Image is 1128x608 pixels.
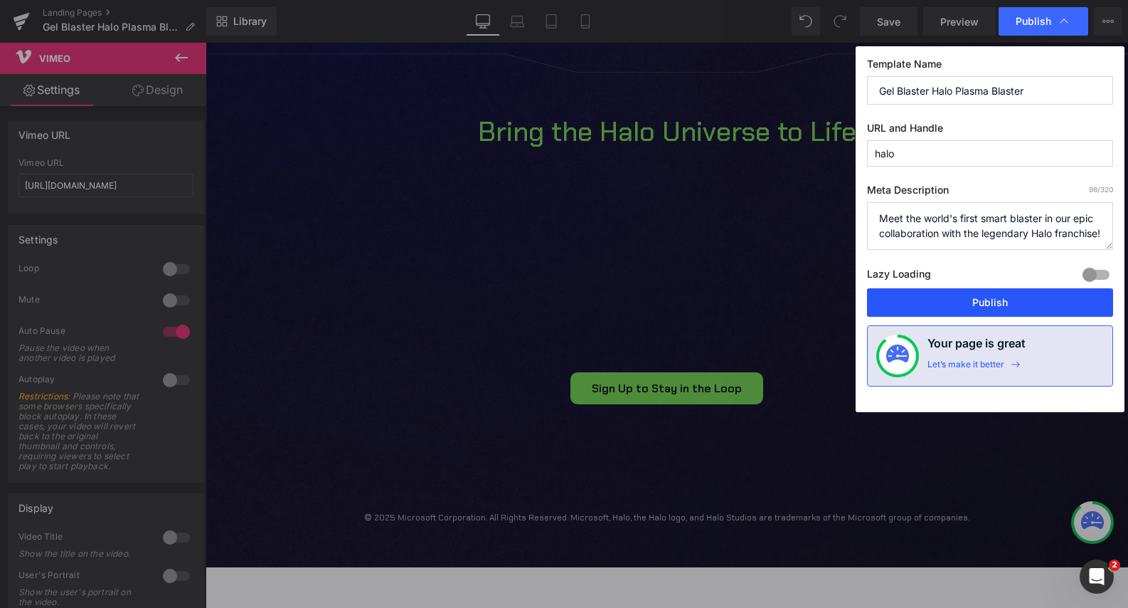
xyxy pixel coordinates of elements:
[365,330,558,362] a: Sign Up to Stay in the Loop
[867,265,931,288] label: Lazy Loading
[1016,15,1051,28] span: Publish
[1080,560,1114,594] iframe: Intercom live chat
[1089,185,1097,194] span: 98
[867,288,1113,317] button: Publish
[886,345,909,367] img: onboarding-status.svg
[142,69,780,110] h1: Bring the Halo Universe to Life
[867,122,1113,140] label: URL and Handle
[927,359,1004,377] div: Let’s make it better
[46,468,878,482] p: © 2025 Microsoft Corporation. All Rights Reserved. Microsoft, Halo, the Halo logo, and Halo Studi...
[386,337,536,355] span: Sign Up to Stay in the Loop
[867,202,1113,250] textarea: Meet the world's first smart blaster in our epic collaboration with the legendary Halo franchise!
[1109,560,1120,571] span: 2
[867,58,1113,76] label: Template Name
[867,184,1113,202] label: Meta Description
[927,335,1026,359] h4: Your page is great
[1089,185,1113,194] span: /320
